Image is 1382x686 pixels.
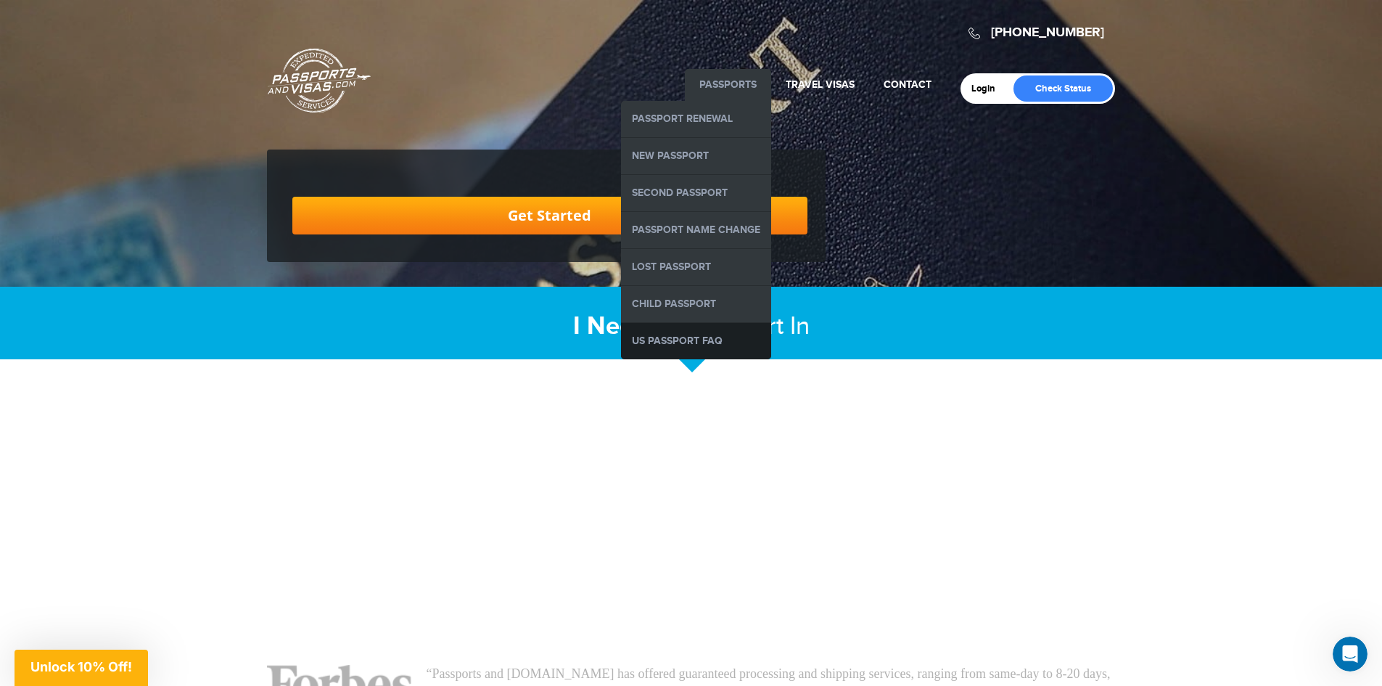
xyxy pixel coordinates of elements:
a: Passports & [DOMAIN_NAME] [268,48,371,113]
iframe: Intercom live chat [1333,637,1367,671]
div: Unlock 10% Off! [15,650,148,686]
h2: My [267,311,1116,342]
a: Lost Passport [621,249,771,285]
a: Passport Renewal [621,101,771,137]
a: Second Passport [621,175,771,211]
a: [PHONE_NUMBER] [991,25,1104,41]
a: Contact [884,78,931,91]
a: Passports [699,78,757,91]
a: Passport Name Change [621,212,771,248]
a: New Passport [621,138,771,174]
a: Check Status [1013,75,1113,102]
a: Travel Visas [786,78,855,91]
a: US Passport FAQ [621,323,771,359]
strong: I Need [573,311,649,342]
a: Get Started [292,197,807,234]
a: Child Passport [621,286,771,322]
a: Login [971,83,1005,94]
iframe: Customer reviews powered by Trustpilot [256,491,1127,665]
span: Unlock 10% Off! [30,659,132,674]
